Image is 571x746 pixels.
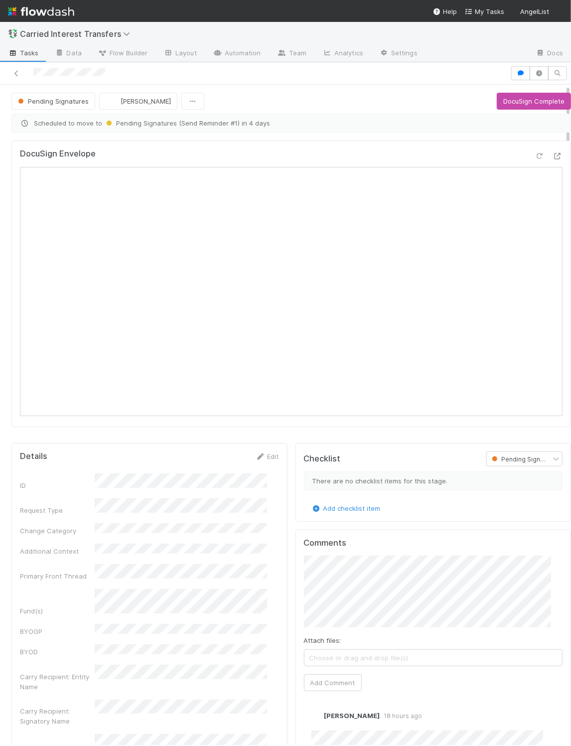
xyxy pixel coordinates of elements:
[8,48,39,58] span: Tasks
[20,571,95,581] div: Primary Front Thread
[520,7,549,15] span: AngelList
[553,7,563,17] img: avatar_93b89fca-d03a-423a-b274-3dd03f0a621f.png
[528,46,571,62] a: Docs
[311,711,321,721] img: avatar_93b89fca-d03a-423a-b274-3dd03f0a621f.png
[465,6,504,16] a: My Tasks
[90,46,155,62] a: Flow Builder
[371,46,426,62] a: Settings
[121,97,171,105] span: [PERSON_NAME]
[20,647,95,657] div: BYOD
[465,7,504,15] span: My Tasks
[311,504,381,512] a: Add checklist item
[8,29,18,38] span: 💱
[20,149,96,159] h5: DocuSign Envelope
[20,706,95,726] div: Carry Recipient: Signatory Name
[20,505,95,515] div: Request Type
[16,97,89,105] span: Pending Signatures
[380,712,423,720] span: 18 hours ago
[490,455,559,463] span: Pending Signatures
[269,46,314,62] a: Team
[324,712,380,720] span: [PERSON_NAME]
[20,480,95,490] div: ID
[108,96,118,106] img: avatar_93b89fca-d03a-423a-b274-3dd03f0a621f.png
[304,471,563,490] div: There are no checklist items for this stage.
[304,454,341,464] h5: Checklist
[304,650,563,666] span: Choose or drag and drop file(s)
[155,46,205,62] a: Layout
[104,119,240,127] span: Pending Signatures (Send Reminder #1)
[304,538,563,548] h5: Comments
[256,452,279,460] a: Edit
[304,635,341,645] label: Attach files:
[304,674,362,691] button: Add Comment
[20,546,95,556] div: Additional Context
[205,46,269,62] a: Automation
[99,93,177,110] button: [PERSON_NAME]
[433,6,457,16] div: Help
[20,451,47,461] h5: Details
[20,29,135,39] span: Carried Interest Transfers
[11,93,95,110] button: Pending Signatures
[98,48,147,58] span: Flow Builder
[314,46,371,62] a: Analytics
[8,3,74,20] img: logo-inverted-e16ddd16eac7371096b0.svg
[20,606,95,616] div: Fund(s)
[497,93,571,110] button: DocuSign Complete
[20,526,95,536] div: Change Category
[20,118,563,128] span: Scheduled to move to in 4 days
[20,626,95,636] div: BYOGP
[20,672,95,692] div: Carry Recipient: Entity Name
[47,46,90,62] a: Data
